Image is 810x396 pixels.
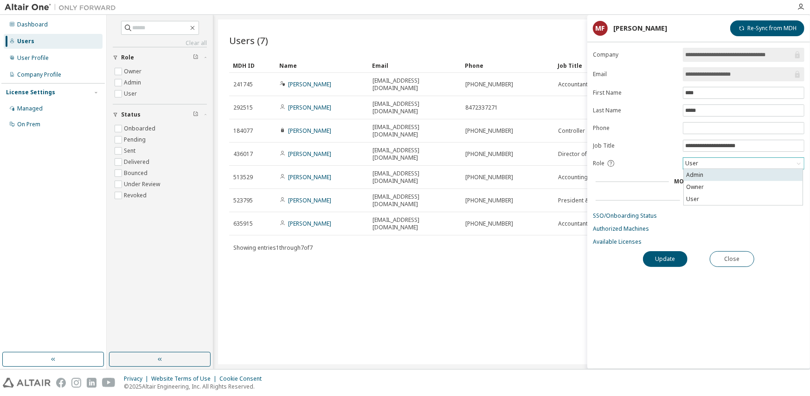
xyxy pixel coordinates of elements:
[233,58,272,73] div: MDH ID
[288,173,331,181] a: [PERSON_NAME]
[593,212,804,220] a: SSO/Onboarding Status
[17,38,34,45] div: Users
[124,156,151,168] label: Delivered
[593,21,608,36] div: MF
[465,81,513,88] span: [PHONE_NUMBER]
[113,104,207,125] button: Status
[233,127,253,135] span: 184077
[558,127,585,135] span: Controller
[593,160,604,167] span: Role
[233,174,253,181] span: 513529
[124,145,137,156] label: Sent
[288,196,331,204] a: [PERSON_NAME]
[71,378,81,388] img: instagram.svg
[465,150,513,158] span: [PHONE_NUMBER]
[288,220,331,227] a: [PERSON_NAME]
[193,54,199,61] span: Clear filter
[465,197,513,204] span: [PHONE_NUMBER]
[124,383,267,390] p: © 2025 Altair Engineering, Inc. All Rights Reserved.
[373,193,457,208] span: [EMAIL_ADDRESS][DOMAIN_NAME]
[124,77,143,88] label: Admin
[373,123,457,138] span: [EMAIL_ADDRESS][DOMAIN_NAME]
[684,193,803,205] li: User
[593,225,804,233] a: Authorized Machines
[558,174,616,181] span: Accounting Associate
[233,81,253,88] span: 241745
[465,104,498,111] span: 8472337271
[233,220,253,227] span: 635915
[17,121,40,128] div: On Prem
[113,39,207,47] a: Clear all
[121,111,141,118] span: Status
[124,179,162,190] label: Under Review
[229,34,268,47] span: Users (7)
[124,168,149,179] label: Bounced
[124,134,148,145] label: Pending
[373,170,457,185] span: [EMAIL_ADDRESS][DOMAIN_NAME]
[465,127,513,135] span: [PHONE_NUMBER]
[288,150,331,158] a: [PERSON_NAME]
[372,58,457,73] div: Email
[124,375,151,383] div: Privacy
[219,375,267,383] div: Cookie Consent
[373,77,457,92] span: [EMAIL_ADDRESS][DOMAIN_NAME]
[593,71,677,78] label: Email
[684,181,803,193] li: Owner
[643,251,688,267] button: Update
[373,100,457,115] span: [EMAIL_ADDRESS][DOMAIN_NAME]
[87,378,96,388] img: linkedin.svg
[558,58,643,73] div: Job Title
[17,21,48,28] div: Dashboard
[17,54,49,62] div: User Profile
[5,3,121,12] img: Altair One
[593,107,677,114] label: Last Name
[233,244,313,252] span: Showing entries 1 through 7 of 7
[56,378,66,388] img: facebook.svg
[373,216,457,231] span: [EMAIL_ADDRESS][DOMAIN_NAME]
[593,124,677,132] label: Phone
[593,51,677,58] label: Company
[558,220,588,227] span: Accountant
[279,58,365,73] div: Name
[730,20,804,36] button: Re-Sync from MDH
[288,104,331,111] a: [PERSON_NAME]
[593,238,804,246] a: Available Licenses
[373,147,457,162] span: [EMAIL_ADDRESS][DOMAIN_NAME]
[465,174,513,181] span: [PHONE_NUMBER]
[151,375,219,383] div: Website Terms of Use
[233,150,253,158] span: 436017
[558,150,618,158] span: Director of Accounting
[558,81,588,88] span: Accountant
[288,80,331,88] a: [PERSON_NAME]
[121,54,134,61] span: Role
[613,25,667,32] div: [PERSON_NAME]
[3,378,51,388] img: altair_logo.svg
[233,104,253,111] span: 292515
[113,47,207,68] button: Role
[675,177,716,185] span: More Details
[683,158,804,169] div: User
[17,71,61,78] div: Company Profile
[593,89,677,97] label: First Name
[465,220,513,227] span: [PHONE_NUMBER]
[17,105,43,112] div: Managed
[124,66,143,77] label: Owner
[193,111,199,118] span: Clear filter
[124,88,139,99] label: User
[124,190,148,201] label: Revoked
[684,158,700,169] div: User
[684,169,803,181] li: Admin
[465,58,550,73] div: Phone
[233,197,253,204] span: 523795
[593,142,677,149] label: Job Title
[6,89,55,96] div: License Settings
[558,197,602,204] span: President & CEO
[102,378,116,388] img: youtube.svg
[288,127,331,135] a: [PERSON_NAME]
[124,123,157,134] label: Onboarded
[710,251,754,267] button: Close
